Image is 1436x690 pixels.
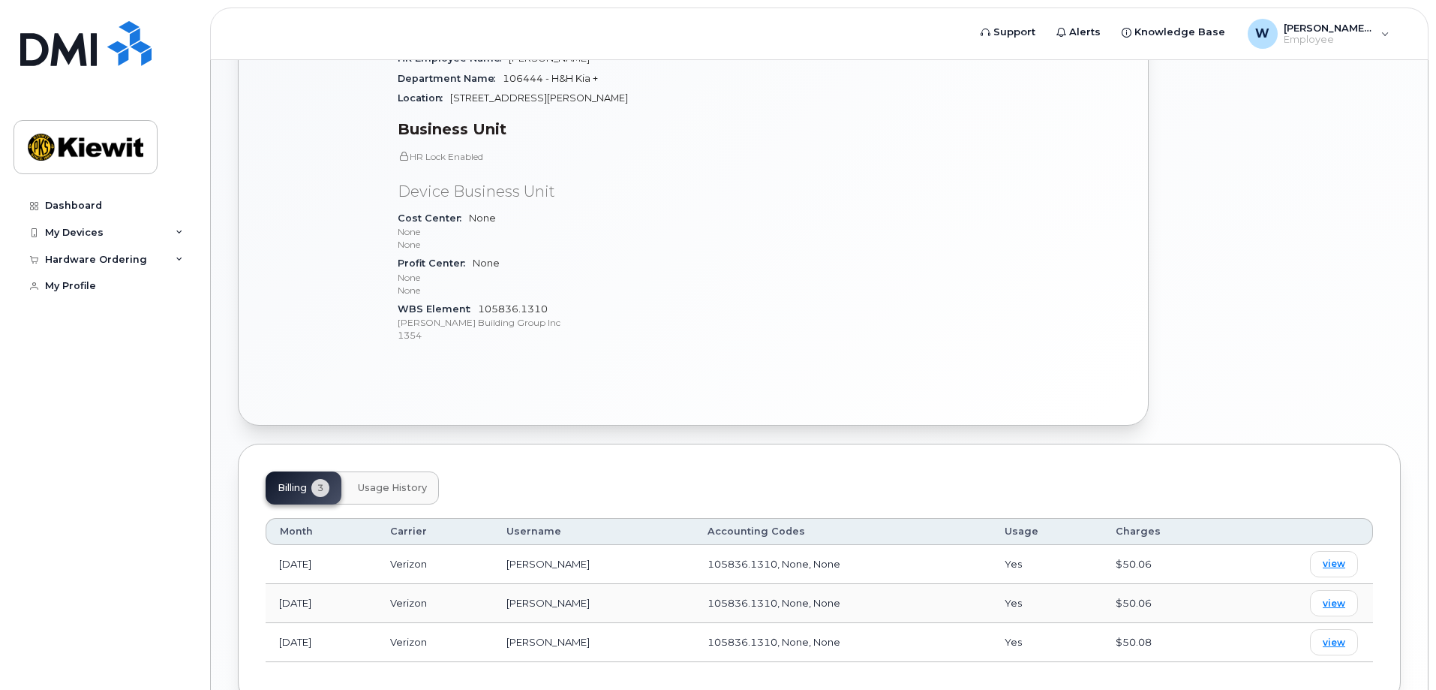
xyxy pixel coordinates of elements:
td: [PERSON_NAME] [493,584,694,623]
span: Alerts [1069,25,1101,40]
span: Location [398,92,450,104]
a: view [1310,629,1358,655]
td: [DATE] [266,545,377,584]
p: None [398,271,750,284]
td: Verizon [377,584,493,623]
td: Yes [991,545,1102,584]
p: HR Lock Enabled [398,150,750,163]
span: Usage History [358,482,427,494]
span: None [398,258,750,297]
p: 1354 [398,329,750,342]
a: Alerts [1046,17,1111,47]
td: [DATE] [266,623,377,662]
th: Carrier [377,518,493,545]
div: $50.08 [1116,635,1220,649]
th: Charges [1102,518,1233,545]
p: Device Business Unit [398,181,750,203]
span: [PERSON_NAME].[PERSON_NAME] [1284,22,1374,34]
td: [PERSON_NAME] [493,545,694,584]
span: [STREET_ADDRESS][PERSON_NAME] [450,92,628,104]
span: Support [993,25,1035,40]
span: 105836.1310, None, None [707,636,840,648]
span: WBS Element [398,303,478,315]
td: [DATE] [266,584,377,623]
span: Knowledge Base [1134,25,1225,40]
th: Month [266,518,377,545]
td: Yes [991,623,1102,662]
span: W [1255,25,1269,43]
iframe: Messenger Launcher [1371,625,1425,679]
iframe: Messenger [1105,134,1425,617]
span: Cost Center [398,212,469,224]
a: Support [970,17,1046,47]
p: None [398,225,750,238]
th: Usage [991,518,1102,545]
h3: Business Unit [398,120,750,138]
p: None [398,284,750,297]
th: Accounting Codes [694,518,991,545]
span: 105836.1310, None, None [707,558,840,570]
span: Department Name [398,73,503,84]
a: Knowledge Base [1111,17,1236,47]
td: Verizon [377,623,493,662]
td: Yes [991,584,1102,623]
span: Profit Center [398,258,473,269]
span: 105836.1310, None, None [707,597,840,609]
span: Employee [1284,34,1374,46]
span: 106444 - H&H Kia + [503,73,598,84]
span: view [1323,636,1345,649]
p: None [398,238,750,251]
td: [PERSON_NAME] [493,623,694,662]
span: 105836.1310 [398,303,750,342]
span: None [398,212,750,252]
div: Wyatt.Feldhacker [1237,19,1400,49]
th: Username [493,518,694,545]
td: Verizon [377,545,493,584]
p: [PERSON_NAME] Building Group Inc [398,316,750,329]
